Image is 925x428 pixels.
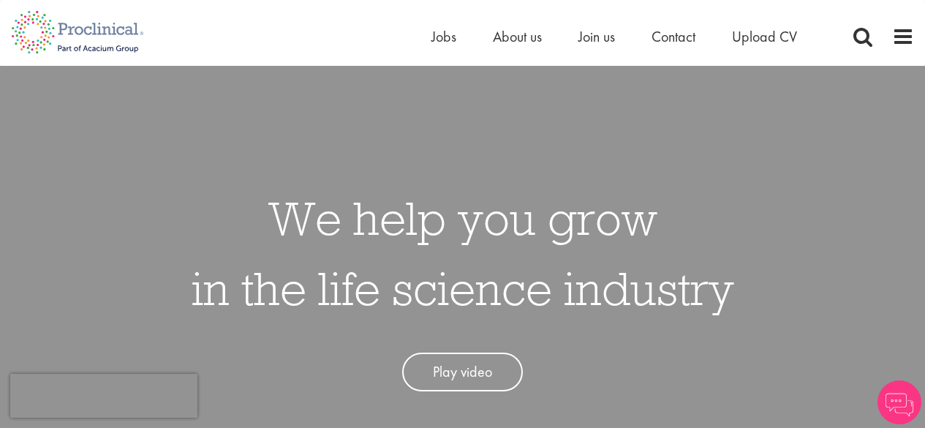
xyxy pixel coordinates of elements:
[192,183,734,323] h1: We help you grow in the life science industry
[402,353,523,391] a: Play video
[431,27,456,46] a: Jobs
[652,27,695,46] a: Contact
[732,27,797,46] a: Upload CV
[578,27,615,46] a: Join us
[877,380,921,424] img: Chatbot
[493,27,542,46] a: About us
